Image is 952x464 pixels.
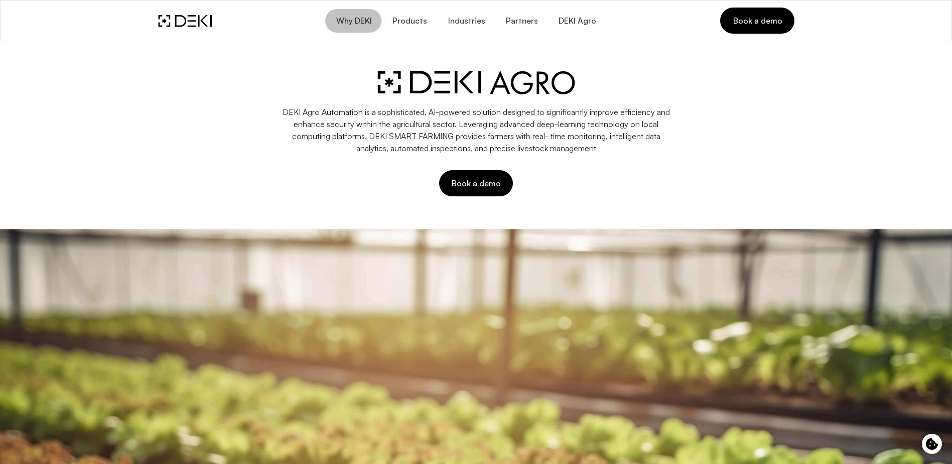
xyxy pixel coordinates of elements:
span: DEKI Agro [558,16,596,26]
img: deki-agro.svg [377,70,575,94]
p: DEKI Agro Automation is a sophisticated, AI-powered solution designed to significantly improve ef... [281,106,672,154]
span: Book a demo [732,15,782,26]
span: Products [392,16,427,26]
span: Book a demo [451,178,501,189]
span: Partners [505,16,538,26]
span: Why DEKI [335,16,371,26]
button: Products [382,9,437,33]
img: DEKI Logo [158,15,212,27]
button: Cookie control [922,434,942,454]
span: Industries [447,16,485,26]
button: Why DEKI [325,9,381,33]
a: Book a demo [720,8,794,34]
a: DEKI Agro [548,9,606,33]
button: Industries [437,9,495,33]
button: Book a demo [439,170,513,196]
a: Partners [495,9,548,33]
